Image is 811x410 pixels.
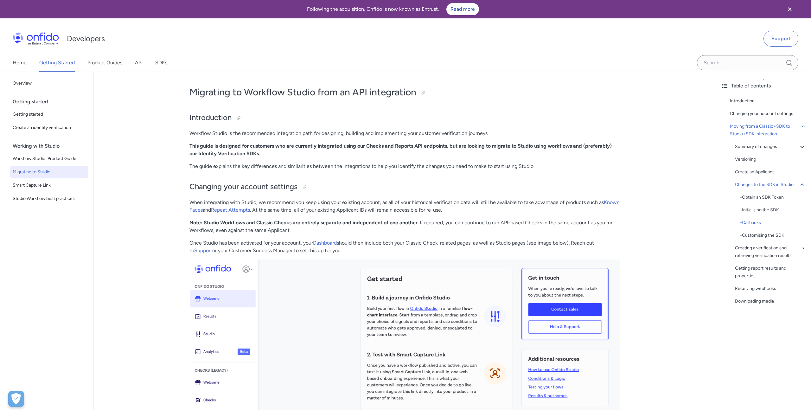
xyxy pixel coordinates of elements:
[735,156,806,163] a: Versioning
[740,206,806,214] div: - Initialising the SDK
[735,143,806,151] a: Summary of changes
[13,140,91,152] div: Working with Studio
[189,219,620,234] p: . If required, you can continue to run API-based Checks in the same account as you run Workflows,...
[730,97,806,105] a: Introduction
[189,112,620,123] h2: Introduction
[735,168,806,176] a: Create an Applicant
[189,86,620,99] h1: Migrating to Workflow Studio from an API integration
[721,82,806,90] div: Table of contents
[740,206,806,214] a: -Initialising the SDK
[13,111,86,118] span: Getting started
[730,110,806,118] a: Changing your account settings
[735,298,806,305] a: Downloading media
[10,166,88,178] a: Migrating to Studio
[13,95,91,108] div: Getting started
[740,194,806,201] div: - Obtain an SDK Token
[740,219,806,227] div: - Callbacks
[13,32,59,45] img: Onfido Logo
[189,182,620,192] h2: Changing your account settings
[189,199,620,213] a: Known Faces
[135,54,143,72] a: API
[730,123,806,138] a: Moving from a Classic+SDK to Studio+SDK integration
[735,181,806,189] a: Changes to the SDK in Studio
[13,155,86,163] span: Workflow Studio: Product Guide
[13,54,27,72] a: Home
[10,152,88,165] a: Workflow Studio: Product Guide
[778,1,801,17] button: Close banner
[189,199,620,214] p: When integrating with Studio, we recommend you keep using your existing account, as all of your h...
[735,244,806,259] a: Creating a verification and retrieving verification results
[189,143,612,157] strong: This guide is designed for customers who are currently integrated using our Checks and Reports AP...
[189,220,418,226] strong: Note: Studio Workflows and Classic Checks are entirely separate and independent of one another
[735,285,806,292] a: Receiving webhooks
[13,168,86,176] span: Migrating to Studio
[87,54,122,72] a: Product Guides
[13,195,86,202] span: Studio Workflow best practices
[10,192,88,205] a: Studio Workflow best practices
[446,3,479,15] a: Read more
[189,142,620,157] p: .
[10,121,88,134] a: Create an identity verification
[740,194,806,201] a: -Obtain an SDK Token
[189,163,620,170] p: The guide explains the key differences and similarities between the integrations to help you iden...
[786,5,794,13] svg: Close banner
[13,182,86,189] span: Smart Capture Link
[8,391,24,407] button: Open Preferences
[10,77,88,90] a: Overview
[189,239,620,254] p: Once Studio has been activated for your account, your should then include both your Classic Check...
[740,232,806,239] a: -Customising the SDK
[67,34,105,44] h1: Developers
[697,55,798,70] input: Onfido search input field
[8,391,24,407] div: Cookie Preferences
[211,207,250,213] a: Repeat Attempts
[740,232,806,239] div: - Customising the SDK
[189,130,620,137] p: Workflow Studio is the recommended integration path for designing, building and implementing your...
[763,31,798,47] a: Support
[10,179,88,192] a: Smart Capture Link
[194,247,212,253] a: Support
[10,108,88,121] a: Getting started
[13,80,86,87] span: Overview
[13,124,86,131] span: Create an identity verification
[39,54,75,72] a: Getting Started
[313,240,337,246] a: Dashboard
[8,3,778,15] div: Following the acquisition, Onfido is now known as Entrust.
[740,219,806,227] a: -Callbacks
[735,265,806,280] a: Getting report results and properties
[155,54,167,72] a: SDKs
